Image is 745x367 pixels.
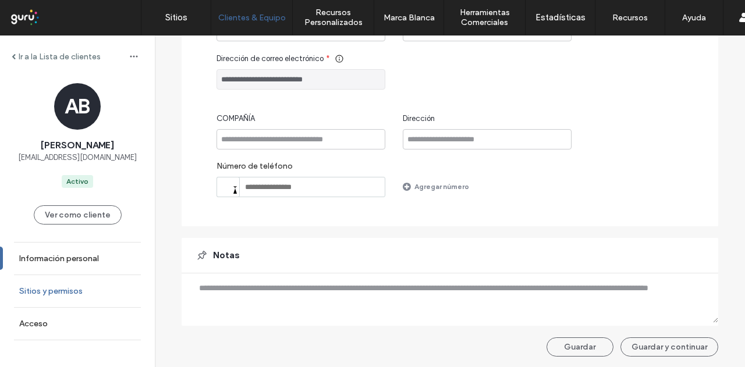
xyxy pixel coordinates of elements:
span: Notas [213,249,240,262]
label: Clientes & Equipo [218,13,286,23]
span: Dirección de correo electrónico [217,53,324,65]
label: Información personal [19,254,99,263]
button: Ver como cliente [34,205,122,225]
span: Ayuda [25,8,57,19]
label: Ir a la Lista de clientes [19,52,101,62]
button: Guardar y continuar [620,337,718,357]
button: Guardar [547,337,613,357]
label: Herramientas Comerciales [444,8,525,27]
input: COMPAÑÍA [217,129,385,149]
label: Recursos Personalizados [293,8,374,27]
input: Dirección [403,129,572,149]
label: Ayuda [682,13,706,23]
span: [PERSON_NAME] [41,139,114,152]
label: Estadísticas [535,12,586,23]
span: [EMAIL_ADDRESS][DOMAIN_NAME] [18,152,137,163]
span: Dirección [403,113,435,124]
label: Marca Blanca [384,13,435,23]
div: AB [54,83,101,130]
span: COMPAÑÍA [217,113,255,124]
label: Agregar número [414,176,469,197]
div: Activo [66,176,88,187]
label: Sitios [165,12,187,23]
input: Dirección de correo electrónico [217,69,385,90]
label: Acceso [19,319,48,329]
label: Número de teléfono [217,161,385,177]
label: Recursos [612,13,648,23]
label: Sitios y permisos [19,286,83,296]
